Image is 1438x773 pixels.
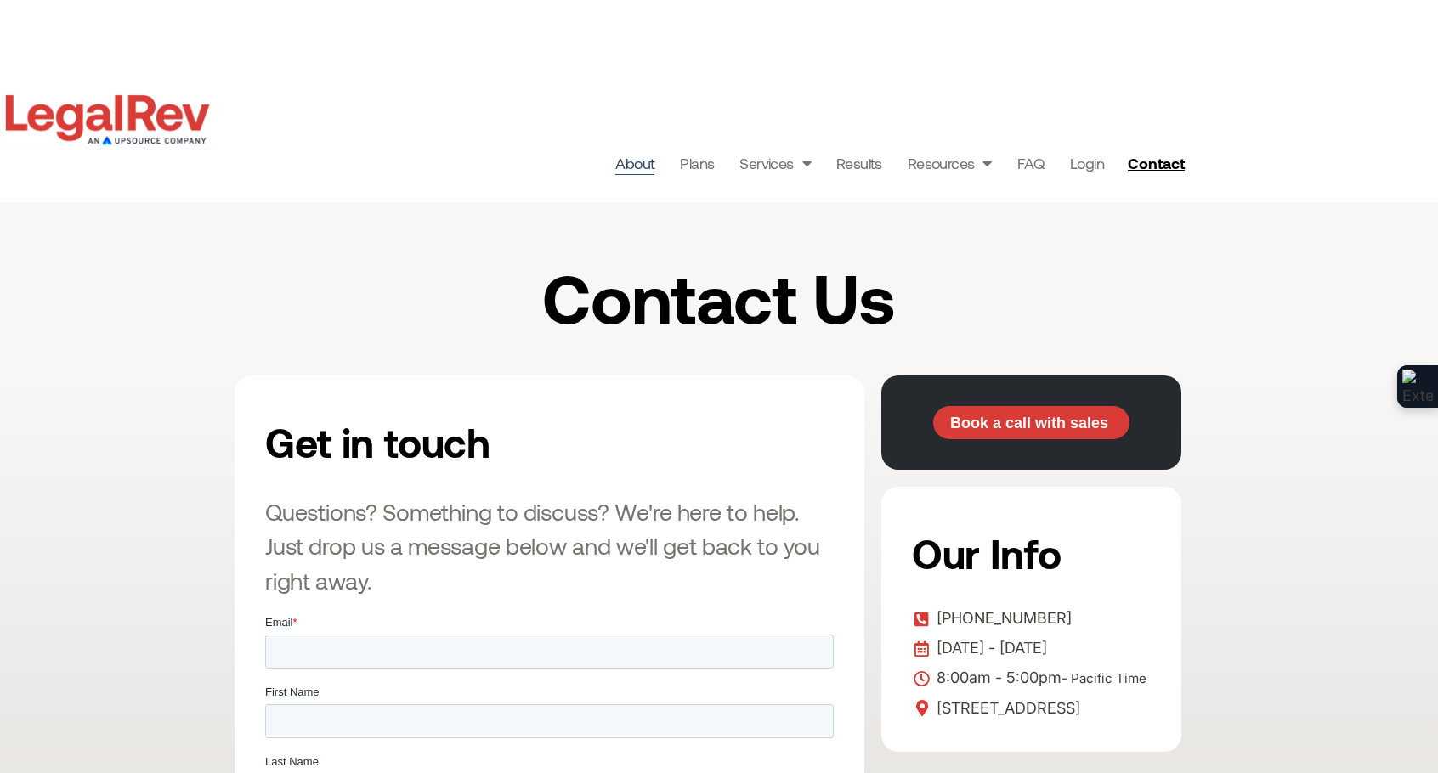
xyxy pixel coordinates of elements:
span: [STREET_ADDRESS] [932,696,1080,721]
nav: Menu [615,151,1104,175]
a: Contact [1121,150,1196,177]
a: [PHONE_NUMBER] [912,606,1151,631]
a: Book a call with sales [933,406,1129,440]
h2: Get in touch [265,406,663,477]
a: Services [739,151,811,175]
h1: Contact Us [380,262,1058,333]
span: [PHONE_NUMBER] [932,606,1072,631]
a: Results [836,151,882,175]
span: [DATE] - [DATE] [932,635,1047,661]
span: - Pacific Time [1062,670,1146,686]
a: Plans [680,151,714,175]
a: FAQ [1017,151,1045,175]
span: Book a call with sales [950,415,1108,431]
img: Extension Icon [1402,370,1433,403]
h3: Questions? Something to discuss? We're here to help. Just drop us a message below and we'll get b... [265,494,834,598]
a: Login [1070,151,1104,175]
h2: Our Info [912,517,1146,589]
span: 8:00am - 5:00pm [932,665,1146,691]
a: About [615,151,654,175]
span: Contact [1128,155,1185,171]
a: Resources [908,151,992,175]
